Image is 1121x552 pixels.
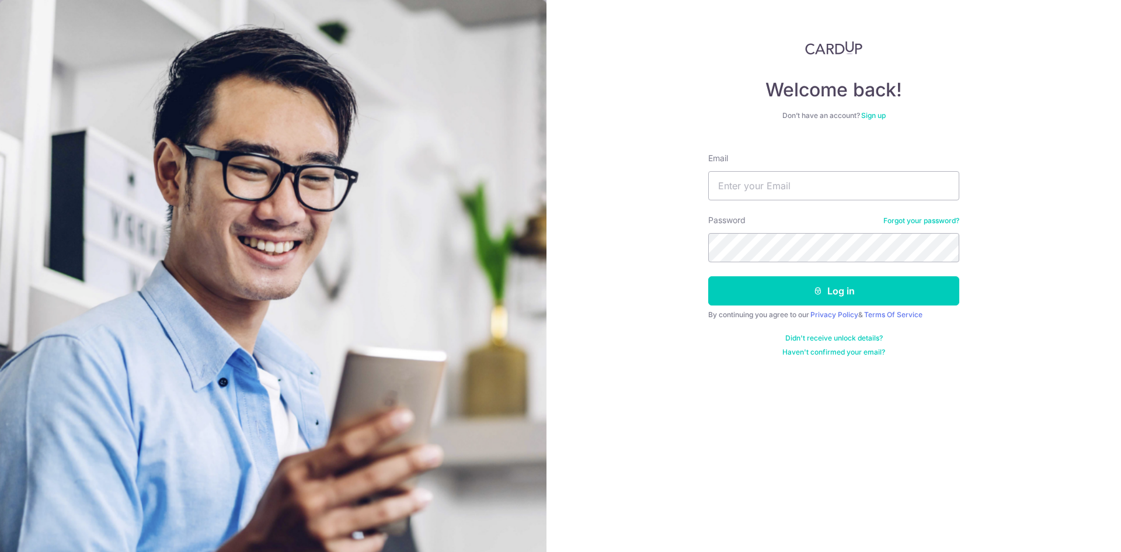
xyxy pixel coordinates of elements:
[861,111,886,120] a: Sign up
[708,78,959,102] h4: Welcome back!
[810,310,858,319] a: Privacy Policy
[864,310,922,319] a: Terms Of Service
[708,111,959,120] div: Don’t have an account?
[708,310,959,320] div: By continuing you agree to our &
[782,348,885,357] a: Haven't confirmed your email?
[708,214,746,226] label: Password
[785,334,883,343] a: Didn't receive unlock details?
[883,216,959,225] a: Forgot your password?
[708,152,728,164] label: Email
[805,41,862,55] img: CardUp Logo
[708,276,959,305] button: Log in
[708,171,959,200] input: Enter your Email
